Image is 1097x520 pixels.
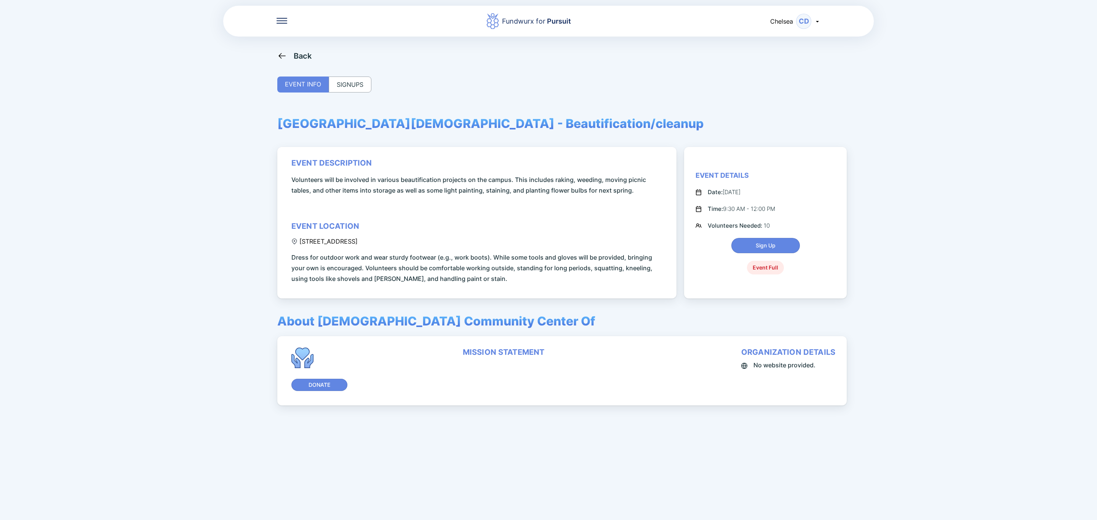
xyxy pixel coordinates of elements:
[463,348,545,357] div: mission statement
[708,204,775,214] div: 9:30 AM - 12:00 PM
[731,238,800,253] button: Sign Up
[708,222,764,229] span: Volunteers Needed:
[756,242,776,249] span: Sign Up
[277,116,704,131] span: [GEOGRAPHIC_DATA][DEMOGRAPHIC_DATA] - Beautification/cleanup
[741,348,835,357] div: organization details
[291,252,665,284] span: Dress for outdoor work and wear sturdy footwear (e.g., work boots). While some tools and gloves w...
[291,379,347,391] button: Donate
[294,51,312,61] div: Back
[747,261,784,274] div: Event Full
[291,174,665,196] span: Volunteers will be involved in various beautification projects on the campus. This includes rakin...
[277,314,595,329] span: About [DEMOGRAPHIC_DATA] Community Center Of
[770,18,793,25] span: Chelsea
[796,14,811,29] div: CD
[708,188,723,196] span: Date:
[291,238,358,245] div: [STREET_ADDRESS]
[545,17,571,25] span: Pursuit
[309,381,330,389] span: Donate
[329,77,371,93] div: SIGNUPS
[708,205,723,212] span: Time:
[277,77,329,93] div: EVENT INFO
[291,158,372,167] div: event description
[502,16,571,27] div: Fundwurx for
[708,221,770,230] div: 10
[291,222,359,231] div: event location
[696,171,749,180] div: Event Details
[753,360,816,370] span: No website provided.
[708,188,740,197] div: [DATE]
